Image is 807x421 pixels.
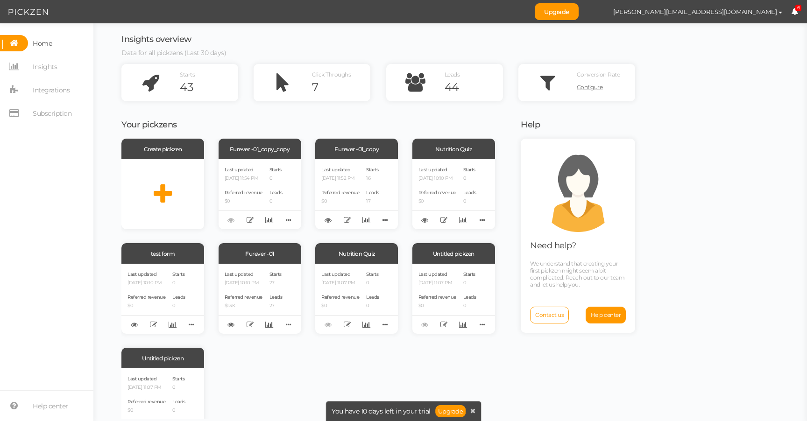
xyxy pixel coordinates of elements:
[332,408,431,414] span: You have 10 days left in your trial
[418,294,456,300] span: Referred revenue
[321,189,359,196] span: Referred revenue
[172,385,185,391] p: 0
[121,49,226,57] span: Data for all pickzens (Last 30 days)
[366,303,379,309] p: 0
[366,198,379,204] p: 17
[604,4,791,20] button: [PERSON_NAME][EMAIL_ADDRESS][DOMAIN_NAME]
[121,119,177,130] span: Your pickzens
[180,80,238,94] div: 43
[219,139,301,159] div: Furever -01_copy_copy
[315,243,398,264] div: Nutrition Quiz
[418,189,456,196] span: Referred revenue
[418,303,456,309] p: $0
[219,159,301,229] div: Last updated [DATE] 11:54 PM Referred revenue $0 Starts 0 Leads 0
[366,175,379,182] p: 16
[315,139,398,159] div: Furever -01_copy
[315,159,398,229] div: Last updated [DATE] 11:52 PM Referred revenue $0 Starts 16 Leads 17
[219,243,301,264] div: Furever -01
[225,280,262,286] p: [DATE] 10:10 PM
[315,264,398,334] div: Last updated [DATE] 11:07 PM Referred revenue $0 Starts 0 Leads 0
[127,376,156,382] span: Last updated
[269,167,282,173] span: Starts
[121,243,204,264] div: test form
[121,348,204,368] div: Untitled pickzen
[312,71,351,78] span: Click Throughs
[312,80,370,94] div: 7
[269,303,283,309] p: 27
[321,198,359,204] p: $0
[463,189,476,196] span: Leads
[366,167,378,173] span: Starts
[366,189,379,196] span: Leads
[127,271,156,277] span: Last updated
[463,280,476,286] p: 0
[127,407,165,414] p: $0
[8,7,48,18] img: Pickzen logo
[366,294,379,300] span: Leads
[33,399,68,414] span: Help center
[535,3,579,20] a: Upgrade
[536,148,620,232] img: support.png
[535,311,564,318] span: Contact us
[418,198,456,204] p: $0
[463,175,476,182] p: 0
[577,80,635,94] a: Configure
[172,280,185,286] p: 0
[33,59,57,74] span: Insights
[795,5,802,12] span: 6
[225,271,254,277] span: Last updated
[418,175,456,182] p: [DATE] 10:10 PM
[180,71,195,78] span: Starts
[225,175,262,182] p: [DATE] 11:54 PM
[269,294,283,300] span: Leads
[121,264,204,334] div: Last updated [DATE] 10:10 PM Referred revenue $0 Starts 0 Leads 0
[144,146,182,153] span: Create pickzen
[412,243,495,264] div: Untitled pickzen
[121,34,191,44] span: Insights overview
[269,271,282,277] span: Starts
[530,240,576,251] span: Need help?
[418,271,447,277] span: Last updated
[127,303,165,309] p: $0
[127,280,165,286] p: [DATE] 10:10 PM
[445,80,503,94] div: 44
[613,8,777,15] span: [PERSON_NAME][EMAIL_ADDRESS][DOMAIN_NAME]
[172,399,185,405] span: Leads
[463,198,476,204] p: 0
[172,271,184,277] span: Starts
[463,303,476,309] p: 0
[530,260,624,288] span: We understand that creating your first pickzen might seem a bit complicated. Reach out to our tea...
[269,189,283,196] span: Leads
[269,280,283,286] p: 27
[586,307,626,323] a: Help center
[269,175,283,182] p: 0
[445,71,460,78] span: Leads
[435,405,466,417] a: Upgrade
[33,36,52,51] span: Home
[172,303,185,309] p: 0
[172,376,184,382] span: Starts
[225,294,262,300] span: Referred revenue
[219,264,301,334] div: Last updated [DATE] 10:10 PM Referred revenue $1.3K Starts 27 Leads 27
[412,159,495,229] div: Last updated [DATE] 10:10 PM Referred revenue $0 Starts 0 Leads 0
[321,167,350,173] span: Last updated
[33,106,71,121] span: Subscription
[418,167,447,173] span: Last updated
[321,294,359,300] span: Referred revenue
[225,303,262,309] p: $1.3K
[412,264,495,334] div: Last updated [DATE] 11:07 PM Referred revenue $0 Starts 0 Leads 0
[172,407,185,414] p: 0
[225,198,262,204] p: $0
[127,399,165,405] span: Referred revenue
[521,119,540,130] span: Help
[463,294,476,300] span: Leads
[321,280,359,286] p: [DATE] 11:07 PM
[412,139,495,159] div: Nutrition Quiz
[418,280,456,286] p: [DATE] 11:07 PM
[321,303,359,309] p: $0
[269,198,283,204] p: 0
[33,83,70,98] span: Integrations
[463,167,475,173] span: Starts
[321,271,350,277] span: Last updated
[127,294,165,300] span: Referred revenue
